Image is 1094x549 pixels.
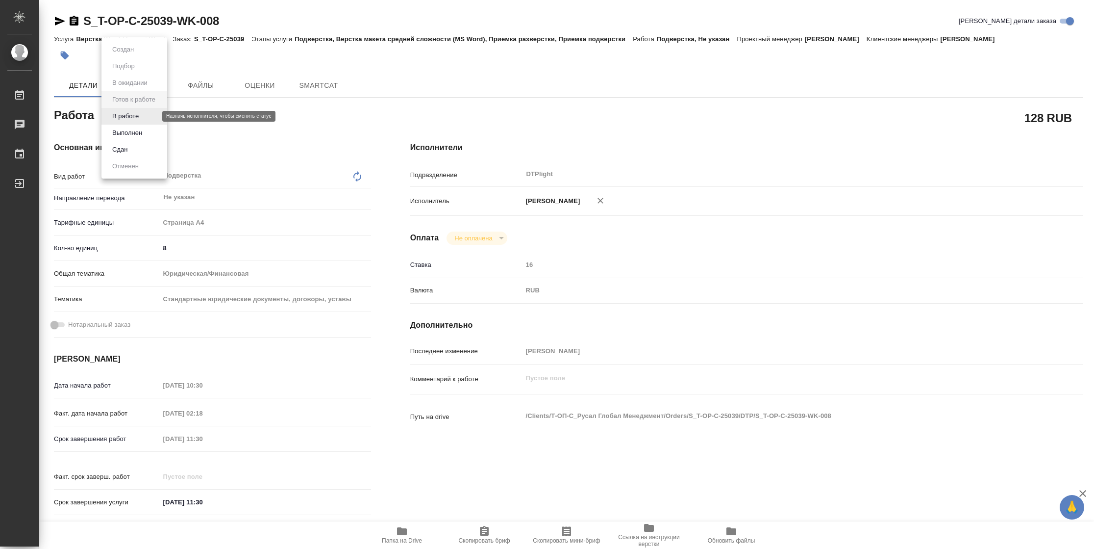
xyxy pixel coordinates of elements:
[109,61,138,72] button: Подбор
[109,94,158,105] button: Готов к работе
[109,161,142,172] button: Отменен
[109,111,142,122] button: В работе
[109,144,130,155] button: Сдан
[109,78,150,88] button: В ожидании
[109,44,137,55] button: Создан
[109,128,145,138] button: Выполнен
